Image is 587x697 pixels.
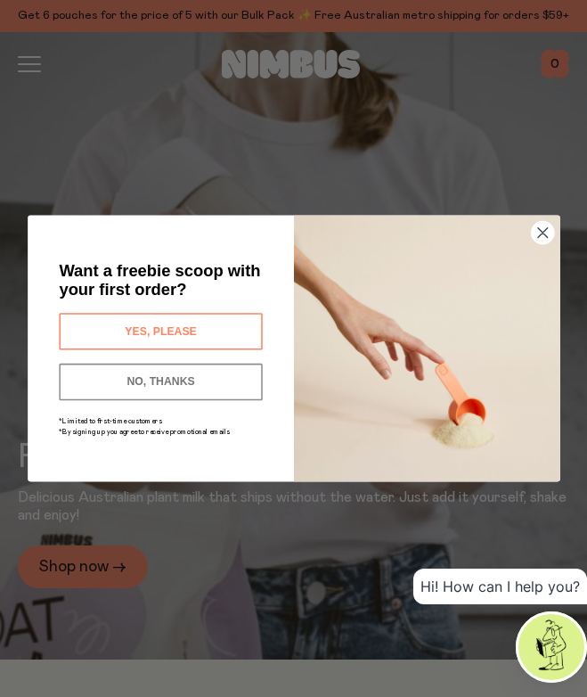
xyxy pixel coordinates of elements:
[59,417,161,424] span: *Limited to first-time customers
[413,569,587,604] div: Hi! How can I help you?
[518,614,584,680] img: agent
[59,429,230,436] span: *By signing up you agree to receive promotional emails
[59,261,260,299] span: Want a freebie scoop with your first order?
[59,364,262,400] button: NO, THANKS
[530,221,554,245] button: Close dialog
[59,313,262,349] button: YES, PLEASE
[294,216,560,482] img: c0d45117-8e62-4a02-9742-374a5db49d45.jpeg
